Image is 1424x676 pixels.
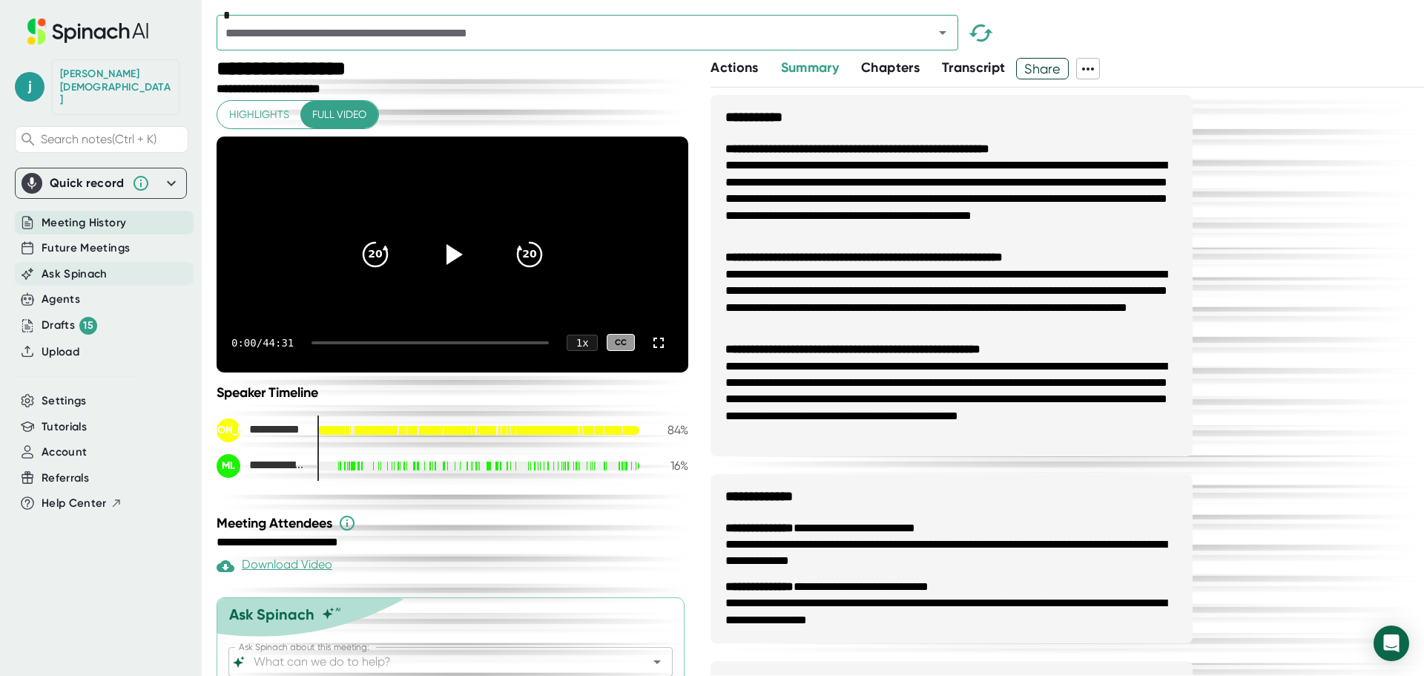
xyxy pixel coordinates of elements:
div: 0:00 / 44:31 [231,337,294,349]
div: Jeff Aldeus [217,419,306,442]
div: 84 % [651,423,688,437]
span: Chapters [861,59,920,76]
button: Settings [42,393,87,410]
div: Meeting Attendees [217,514,692,532]
span: Share [1017,56,1068,82]
div: Marissa Loshuk [217,454,306,478]
button: Referrals [42,470,89,487]
div: Download Video [217,557,332,575]
button: Tutorials [42,419,87,436]
span: j [15,72,44,102]
span: Full video [312,105,366,124]
button: Actions [711,58,758,78]
span: Help Center [42,495,107,512]
button: Drafts 15 [42,317,97,335]
span: Actions [711,59,758,76]
span: Highlights [229,105,289,124]
div: [PERSON_NAME] [217,419,240,442]
button: Ask Spinach [42,266,108,283]
button: Highlights [217,101,301,128]
button: Summary [781,58,839,78]
button: Agents [42,291,80,308]
button: Upload [42,344,79,361]
button: Meeting History [42,214,126,232]
span: Search notes (Ctrl + K) [41,132,156,146]
div: Open Intercom Messenger [1374,626,1409,661]
button: Account [42,444,87,461]
input: What can we do to help? [251,652,624,672]
span: Transcript [942,59,1006,76]
button: Transcript [942,58,1006,78]
button: Chapters [861,58,920,78]
div: CC [607,334,635,351]
button: Open [932,22,953,43]
div: ML [217,454,240,478]
div: 15 [79,317,97,335]
button: Help Center [42,495,122,512]
div: Quick record [50,176,125,191]
div: 1 x [567,335,598,351]
div: 16 % [651,459,688,473]
div: Ask Spinach [229,606,314,623]
button: Full video [300,101,378,128]
button: Future Meetings [42,240,130,257]
div: Drafts [42,317,97,335]
button: Open [647,652,667,672]
div: Quick record [22,168,180,198]
span: Summary [781,59,839,76]
button: Share [1016,58,1069,79]
div: Jeff Aldeus [60,68,171,107]
div: Speaker Timeline [217,384,688,401]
